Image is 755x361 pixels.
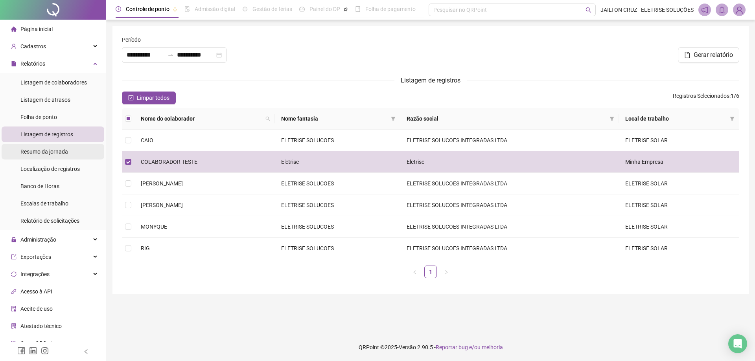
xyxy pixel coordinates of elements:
td: ELETRISE SOLUCOES [275,130,401,151]
td: Eletrise [400,151,619,173]
span: swap-right [168,52,174,58]
span: filter [728,113,736,125]
span: home [11,26,17,32]
span: Limpar todos [137,93,169,102]
div: Open Intercom Messenger [728,334,747,353]
td: ELETRISE SOLUCOES INTEGRADAS LTDA [400,194,619,216]
span: Razão social [407,114,606,123]
li: 1 [424,266,437,278]
span: Folha de ponto [20,114,57,120]
span: qrcode [11,341,17,346]
span: Local de trabalho [625,114,727,123]
span: Painel do DP [309,6,340,12]
span: Gerar relatório [694,50,733,60]
span: MONYQUE [141,224,167,230]
td: ELETRISE SOLAR [619,173,739,194]
button: right [440,266,453,278]
span: Administração [20,236,56,243]
span: Nome fantasia [281,114,388,123]
span: Gestão de férias [252,6,292,12]
span: [PERSON_NAME] [141,202,183,208]
span: Resumo da jornada [20,148,68,155]
span: filter [608,113,616,125]
span: filter [389,113,397,125]
span: file [684,52,691,58]
span: file-done [184,6,190,12]
span: bell [718,6,726,13]
td: Minha Empresa [619,151,739,173]
span: Escalas de trabalho [20,200,68,207]
li: Página anterior [409,266,421,278]
span: left [83,349,89,354]
span: sync [11,271,17,277]
td: ELETRISE SOLUCOES [275,216,401,238]
td: ELETRISE SOLAR [619,238,739,259]
span: Nome do colaborador [141,114,262,123]
span: Admissão digital [195,6,235,12]
span: Listagem de atrasos [20,97,70,103]
td: ELETRISE SOLAR [619,194,739,216]
span: pushpin [173,7,177,12]
span: Aceite de uso [20,306,53,312]
span: search [264,113,272,125]
span: Controle de ponto [126,6,169,12]
span: instagram [41,347,49,355]
span: book [355,6,361,12]
span: file [11,61,17,66]
span: CAIO [141,137,153,143]
span: api [11,289,17,294]
span: pushpin [343,7,348,12]
span: clock-circle [116,6,121,12]
span: search [265,116,270,121]
li: Próxima página [440,266,453,278]
span: JAILTON CRUZ - ELETRISE SOLUÇÕES [600,5,694,14]
span: Versão [399,344,416,350]
span: solution [11,323,17,329]
span: filter [730,116,735,121]
td: ELETRISE SOLUCOES [275,173,401,194]
span: dashboard [299,6,305,12]
td: ELETRISE SOLAR [619,130,739,151]
span: sun [242,6,248,12]
span: Exportações [20,254,51,260]
span: Folha de pagamento [365,6,416,12]
span: Listagem de registros [401,77,460,84]
span: Acesso à API [20,288,52,295]
button: Gerar relatório [678,47,739,63]
span: COLABORADOR TESTE [141,159,197,165]
span: Reportar bug e/ou melhoria [436,344,503,350]
span: lock [11,237,17,242]
td: ELETRISE SOLUCOES INTEGRADAS LTDA [400,173,619,194]
td: ELETRISE SOLUCOES INTEGRADAS LTDA [400,238,619,259]
span: Integrações [20,271,50,277]
td: ELETRISE SOLUCOES INTEGRADAS LTDA [400,130,619,151]
span: Banco de Horas [20,183,59,189]
span: filter [610,116,614,121]
span: Listagem de registros [20,131,73,137]
span: facebook [17,347,25,355]
td: ELETRISE SOLUCOES [275,194,401,216]
button: Limpar todos [122,92,176,104]
span: user-add [11,44,17,49]
td: ELETRISE SOLUCOES INTEGRADAS LTDA [400,216,619,238]
span: Localização de registros [20,166,80,172]
span: RIG [141,245,150,251]
span: Página inicial [20,26,53,32]
footer: QRPoint © 2025 - 2.90.5 - [106,334,755,361]
span: right [444,270,449,275]
span: notification [701,6,708,13]
span: Relatório de solicitações [20,218,79,224]
span: Período [122,35,141,44]
span: linkedin [29,347,37,355]
span: filter [391,116,396,121]
a: 1 [425,266,436,278]
span: Atestado técnico [20,323,62,329]
span: Relatórios [20,60,45,67]
td: ELETRISE SOLAR [619,216,739,238]
span: Registros Selecionados [673,93,729,99]
span: Gerar QRCode [20,340,55,346]
span: Cadastros [20,43,46,49]
span: [PERSON_NAME] [141,180,183,187]
span: search [586,7,591,13]
td: Eletrise [275,151,401,173]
